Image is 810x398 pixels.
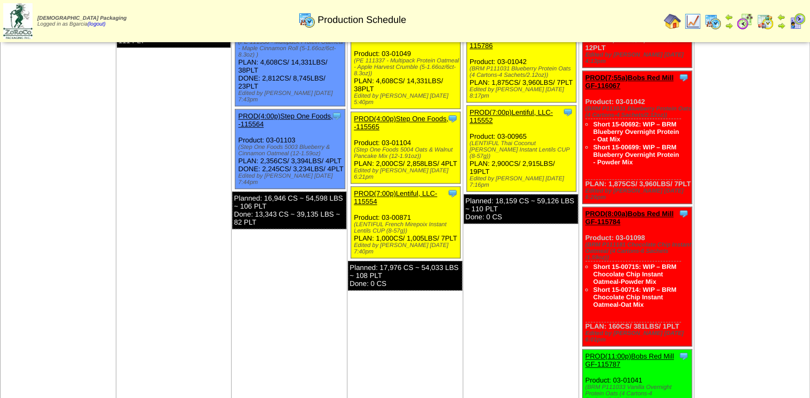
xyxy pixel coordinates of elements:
span: Logged in as Bgarcia [37,15,126,27]
img: Tooltip [447,113,458,124]
div: Product: 03-01103 PLAN: 2,356CS / 3,394LBS / 4PLT DONE: 2,245CS / 3,234LBS / 4PLT [235,109,345,189]
img: calendarinout.gif [757,13,774,30]
a: PROD(7:00p)Lentiful, LLC-115552 [470,108,553,124]
div: (Step One Foods 5003 Blueberry & Cinnamon Oatmeal (12-1.59oz) [238,144,344,157]
img: arrowleft.gif [725,13,733,21]
div: Edited by [PERSON_NAME] [DATE] 7:44pm [238,173,344,186]
a: PROD(4:00p)Step One Foods, -115564 [238,112,332,128]
div: (LENTIFUL Thai Coconut [PERSON_NAME] Instant Lentils CUP (8-57g)) [470,140,576,160]
div: Planned: 17,976 CS ~ 54,033 LBS ~ 108 PLT Done: 0 CS [348,261,462,290]
img: Tooltip [678,351,689,361]
img: home.gif [664,13,681,30]
img: Tooltip [678,208,689,219]
img: arrowright.gif [725,21,733,30]
div: Product: 03-01042 PLAN: 1,875CS / 3,960LBS / 7PLT [582,71,692,204]
a: Short 15-00715: WIP – BRM Chocolate Chip Instant Oatmeal-Powder Mix [593,263,677,285]
div: (LENTIFUL French Mirepoix Instant Lentils CUP (8-57g)) [354,221,460,234]
div: Planned: 16,946 CS ~ 54,598 LBS ~ 106 PLT Done: 13,343 CS ~ 39,135 LBS ~ 82 PLT [232,192,346,229]
div: Edited by [PERSON_NAME] [DATE] 6:21pm [354,168,460,180]
div: Edited by [PERSON_NAME] [DATE] 7:16pm [470,176,576,188]
a: PROD(8:00a)Bobs Red Mill GF-115784 [585,210,673,226]
img: Tooltip [562,107,573,117]
img: Tooltip [331,110,342,121]
div: (BRM P111031 Blueberry Protein Oats (4 Cartons-4 Sachets/2.12oz)) [585,106,692,118]
div: Planned: 18,159 CS ~ 59,126 LBS ~ 110 PLT Done: 0 CS [464,194,578,224]
div: Edited by [PERSON_NAME] [DATE] 5:40pm [354,93,460,106]
a: PROD(7:55a)Bobs Red Mill GF-116067 [585,74,673,90]
div: Product: 03-01104 PLAN: 2,000CS / 2,858LBS / 4PLT [351,112,460,184]
div: Edited by [PERSON_NAME] [DATE] 4:13pm [585,52,692,65]
div: Product: 03-00871 PLAN: 1,000CS / 1,005LBS / 7PLT [351,187,460,258]
img: calendarprod.gif [704,13,721,30]
img: arrowright.gif [777,21,785,30]
span: Production Schedule [317,14,406,26]
div: (Step One Foods 5004 Oats & Walnut Pancake Mix (12-1.91oz)) [354,147,460,160]
div: (PE 111337 - Multipack Protein Oatmeal - Apple Harvest Crumble (5-1.66oz/6ct-8.3oz)) [354,58,460,77]
img: calendarcustomer.gif [789,13,806,30]
div: (BRM P111181 Chocolate Chip Instant Oatmeal (4 Cartons-6 Sachets /1.59oz)) [585,242,692,261]
div: Edited by [PERSON_NAME] [DATE] 7:40pm [354,242,460,255]
div: (PE 111336 - Multipack Protein Oatmeal - Maple Cinnamon Roll (5-1.66oz/6ct-8.3oz) ) [238,39,344,58]
a: Short 15-00699: WIP – BRM Blueberry Overnight Protein - Powder Mix [593,144,679,166]
img: calendarblend.gif [736,13,753,30]
div: Edited by [PERSON_NAME] [DATE] 7:43pm [238,90,344,103]
span: [DEMOGRAPHIC_DATA] Packaging [37,15,126,21]
img: line_graph.gif [684,13,701,30]
img: Tooltip [447,188,458,198]
a: PROD(7:00p)Lentiful, LLC-115554 [354,189,437,205]
a: PROD(4:00p)Step One Foods, -115565 [354,115,448,131]
div: Product: 03-01098 PLAN: 160CS / 381LBS / 1PLT [582,207,692,346]
div: Product: 03-01049 PLAN: 4,608CS / 14,331LBS / 38PLT [351,23,460,109]
div: (BRM P111031 Blueberry Protein Oats (4 Cartons-4 Sachets/2.12oz)) [470,66,576,78]
img: zoroco-logo-small.webp [3,3,33,39]
div: Edited by [PERSON_NAME] [DATE] 6:01pm [585,330,692,343]
div: Product: 03-01048 PLAN: 4,608CS / 14,331LBS / 38PLT DONE: 2,812CS / 8,745LBS / 23PLT [235,4,345,106]
a: (logout) [88,21,106,27]
div: Product: 03-00965 PLAN: 2,900CS / 2,915LBS / 19PLT [466,106,576,192]
div: Edited by [PERSON_NAME] [DATE] 6:26pm [585,188,692,201]
a: PROD(11:00p)Bobs Red Mill GF-115787 [585,352,674,368]
img: arrowleft.gif [777,13,785,21]
div: Edited by [PERSON_NAME] [DATE] 8:17pm [470,86,576,99]
a: Short 15-00714: WIP – BRM Chocolate Chip Instant Oatmeal-Oat Mix [593,286,677,308]
a: Short 15-00692: WIP – BRM Blueberry Overnight Protein - Oat Mix [593,121,679,143]
img: Tooltip [678,72,689,83]
div: Product: 03-01042 PLAN: 1,875CS / 3,960LBS / 7PLT [466,31,576,102]
img: calendarprod.gif [298,11,315,28]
